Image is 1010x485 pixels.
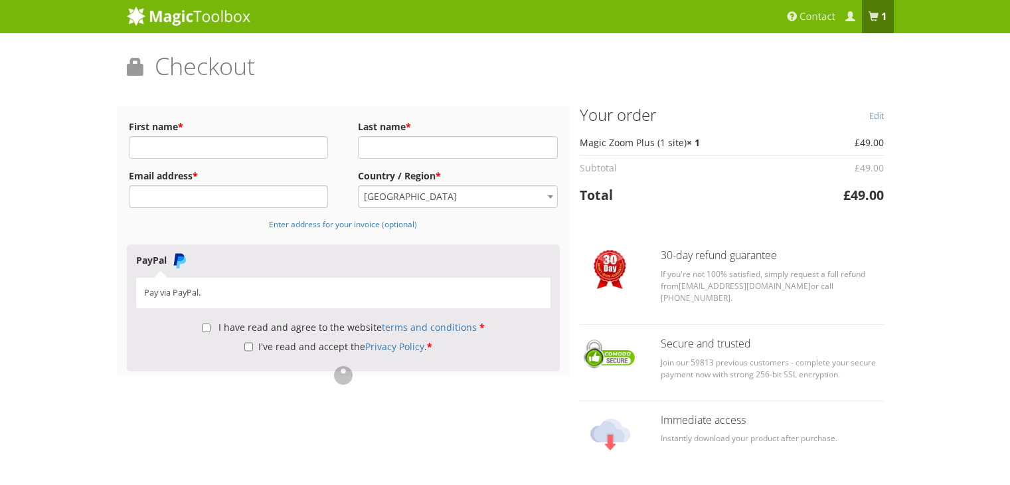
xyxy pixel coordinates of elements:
bdi: 49.00 [843,186,884,204]
label: Country / Region [358,167,558,185]
h3: Secure and trusted [661,338,884,350]
a: Edit [869,106,884,125]
img: Checkout [590,415,630,454]
abbr: required [427,340,432,353]
p: Instantly download your product after purchase. [661,433,884,444]
span: Pakistan [359,186,557,207]
abbr: required [436,169,441,182]
label: I've read and accept the . [244,340,432,353]
span: Country / Region [358,185,558,208]
input: I've read and accept thePrivacy Policy.* [244,336,253,358]
p: Join our 59813 previous customers - complete your secure payment now with strong 256-bit SSL encr... [661,357,884,381]
abbr: required [193,169,198,182]
a: Enter address for your invoice (optional) [269,217,417,230]
td: Magic Zoom Plus (1 site) [580,130,800,155]
p: If you're not 100% satisfied, simply request a full refund from or call [PHONE_NUMBER]. [661,268,884,304]
h1: Checkout [127,53,884,90]
img: MagicToolbox.com - Image tools for your website [127,6,250,26]
a: terms and conditions [382,321,477,334]
b: 1 [881,10,887,23]
strong: × 1 [687,136,700,149]
h3: Immediate access [661,415,884,427]
abbr: required [406,120,411,133]
span: £ [855,161,860,174]
th: Subtotal [580,155,800,180]
th: Total [580,180,800,210]
a: Privacy Policy [365,340,424,353]
img: PayPal [171,252,187,268]
span: £ [855,136,860,149]
h3: 30-day refund guarantee [661,250,884,262]
label: First name [129,118,329,136]
small: Enter address for your invoice (optional) [269,219,417,229]
span: Contact [800,10,835,23]
label: PayPal [136,254,187,266]
input: I have read and agree to the websiteterms and conditions * [202,324,210,332]
img: Checkout [594,250,626,289]
img: Checkout [580,338,641,370]
label: Last name [358,118,558,136]
span: I have read and agree to the website [218,321,477,334]
h3: Your order [580,106,884,124]
label: Email address [129,167,329,185]
a: [EMAIL_ADDRESS][DOMAIN_NAME] [679,280,811,292]
abbr: required [479,321,485,334]
p: Pay via PayPal. [144,286,542,299]
span: £ [843,186,851,204]
bdi: 49.00 [855,161,884,174]
bdi: 49.00 [855,136,884,149]
abbr: required [178,120,183,133]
